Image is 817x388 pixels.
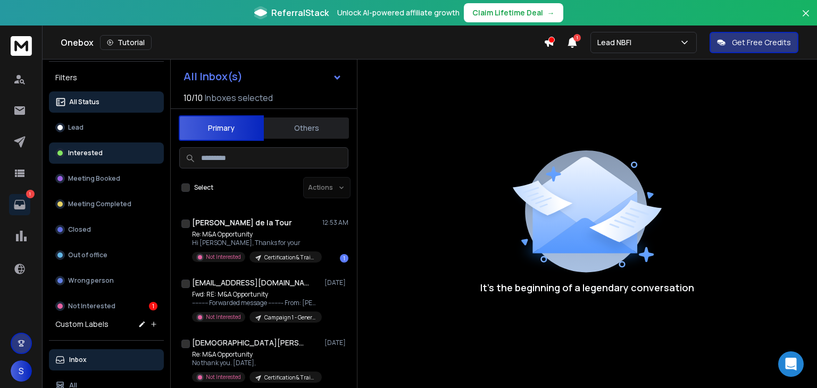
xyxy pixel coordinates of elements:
p: Fwd: RE: M&A Opportunity [192,290,320,299]
p: Closed [68,225,91,234]
span: 10 / 10 [184,91,203,104]
p: 12:53 AM [322,218,348,227]
a: 1 [9,194,30,215]
div: Open Intercom Messenger [778,351,804,377]
p: Not Interested [206,253,241,261]
span: ReferralStack [271,6,329,19]
p: 1 [26,190,35,198]
button: S [11,360,32,382]
p: No thank you. [DATE], [192,359,320,367]
button: Primary [179,115,264,141]
p: Campaign 1 - General - [US_STATE] [264,314,315,322]
button: Tutorial [100,35,152,50]
p: [DATE] [324,339,348,347]
p: Get Free Credits [732,37,791,48]
button: Lead [49,117,164,138]
p: Re: M&A Opportunity [192,350,320,359]
button: Meeting Booked [49,168,164,189]
h1: [EMAIL_ADDRESS][DOMAIN_NAME] [192,277,309,288]
p: ---------- Forwarded message --------- From: [PERSON_NAME] [192,299,320,307]
div: Onebox [61,35,544,50]
button: Get Free Credits [710,32,798,53]
p: Lead [68,123,84,132]
button: Not Interested1 [49,296,164,317]
label: Select [194,183,213,192]
button: All Status [49,91,164,113]
button: Interested [49,142,164,164]
h1: All Inbox(s) [184,71,243,82]
div: 1 [340,254,348,263]
button: Out of office [49,244,164,266]
p: Out of office [68,251,107,259]
button: Others [264,116,349,140]
p: Lead NBFI [597,37,636,48]
p: [DATE] [324,279,348,287]
p: It’s the beginning of a legendary conversation [480,280,694,295]
div: 1 [149,302,157,310]
p: Wrong person [68,276,114,285]
button: Closed [49,219,164,240]
p: Not Interested [206,313,241,321]
button: Meeting Completed [49,193,164,215]
h1: [DEMOGRAPHIC_DATA][PERSON_NAME] [192,338,309,348]
span: → [547,7,555,18]
h3: Custom Labels [55,319,109,330]
button: Claim Lifetime Deal→ [464,3,563,22]
button: Inbox [49,349,164,370]
p: All Status [69,98,99,106]
p: Certification & Training [264,374,315,382]
h3: Filters [49,70,164,85]
h1: [PERSON_NAME] de la Tour [192,217,292,228]
p: Not Interested [68,302,115,310]
p: Re: M&A Opportunity [192,230,320,239]
button: Close banner [799,6,813,32]
p: Meeting Completed [68,200,131,208]
p: Meeting Booked [68,174,120,183]
p: Unlock AI-powered affiliate growth [337,7,460,18]
p: Certification & Training - [US_STATE] [264,254,315,262]
p: Not Interested [206,373,241,381]
p: Inbox [69,356,87,364]
button: All Inbox(s) [175,66,351,87]
h3: Inboxes selected [205,91,273,104]
button: Wrong person [49,270,164,291]
span: 1 [573,34,581,41]
p: Hi [PERSON_NAME], Thanks for your [192,239,320,247]
p: Interested [68,149,103,157]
